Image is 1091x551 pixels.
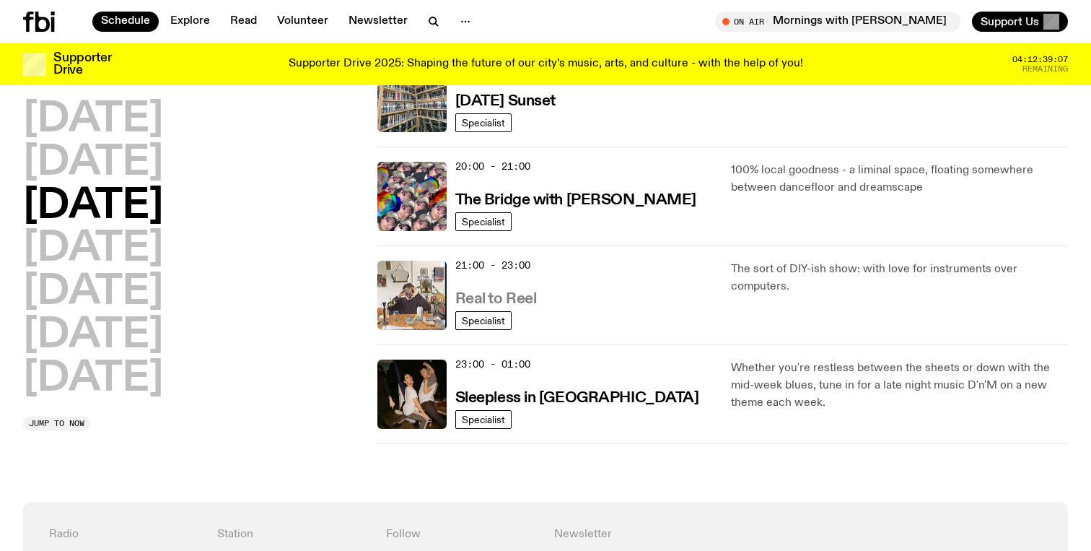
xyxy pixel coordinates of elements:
[23,272,163,313] button: [DATE]
[455,190,696,208] a: The Bridge with [PERSON_NAME]
[455,91,556,109] a: [DATE] Sunset
[340,12,416,32] a: Newsletter
[462,414,505,425] span: Specialist
[455,311,512,330] a: Specialist
[455,357,530,371] span: 23:00 - 01:00
[386,528,537,542] h4: Follow
[455,391,699,406] h3: Sleepless in [GEOGRAPHIC_DATA]
[268,12,337,32] a: Volunteer
[23,359,163,399] button: [DATE]
[731,360,1068,412] p: Whether you're restless between the sheets or down with the mid-week blues, tune in for a late ni...
[92,12,159,32] a: Schedule
[715,12,960,32] button: On AirMornings with [PERSON_NAME] // SUPPORTER DRIVE
[455,160,530,173] span: 20:00 - 21:00
[972,12,1068,32] button: Support Us
[377,261,447,330] img: Jasper Craig Adams holds a vintage camera to his eye, obscuring his face. He is wearing a grey ju...
[222,12,266,32] a: Read
[23,186,163,227] button: [DATE]
[455,94,556,109] h3: [DATE] Sunset
[289,58,803,71] p: Supporter Drive 2025: Shaping the future of our city’s music, arts, and culture - with the help o...
[23,316,163,356] button: [DATE]
[29,420,84,428] span: Jump to now
[23,143,163,183] button: [DATE]
[455,259,530,272] span: 21:00 - 23:00
[377,63,447,132] img: A corner shot of the fbi music library
[554,528,874,542] h4: Newsletter
[1022,65,1068,73] span: Remaining
[731,162,1068,196] p: 100% local goodness - a liminal space, floating somewhere between dancefloor and dreamscape
[23,417,90,431] button: Jump to now
[1012,56,1068,64] span: 04:12:39:07
[217,528,368,542] h4: Station
[981,15,1039,28] span: Support Us
[455,193,696,208] h3: The Bridge with [PERSON_NAME]
[49,528,200,542] h4: Radio
[53,52,111,77] h3: Supporter Drive
[462,117,505,128] span: Specialist
[455,410,512,429] a: Specialist
[23,229,163,269] button: [DATE]
[23,100,163,140] button: [DATE]
[731,261,1068,295] p: The sort of DIY-ish show: with love for instruments over computers.
[455,292,537,307] h3: Real to Reel
[462,315,505,326] span: Specialist
[455,113,512,132] a: Specialist
[455,388,699,406] a: Sleepless in [GEOGRAPHIC_DATA]
[377,360,447,429] img: Marcus Whale is on the left, bent to his knees and arching back with a gleeful look his face He i...
[455,212,512,231] a: Specialist
[462,216,505,227] span: Specialist
[455,289,537,307] a: Real to Reel
[162,12,219,32] a: Explore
